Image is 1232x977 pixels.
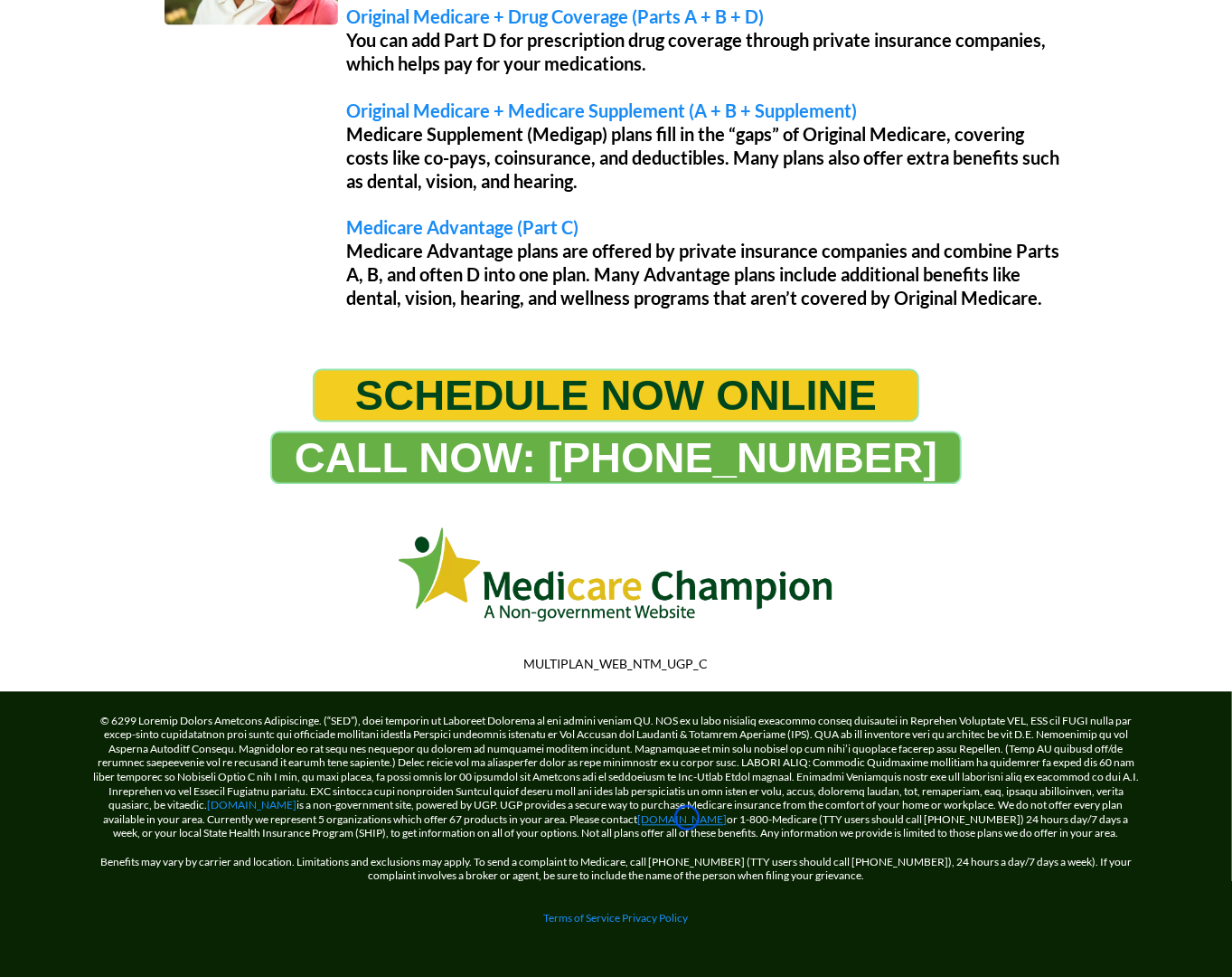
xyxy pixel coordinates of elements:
a: Terms of Service [544,912,621,925]
p: Medicare Supplement (Medigap) plans fill in the “gaps” of Original Medicare, covering costs like ... [347,122,1068,193]
a: SCHEDULE NOW ONLINE [313,369,919,422]
a: CALL NOW: 1-888-344-8881 [270,432,962,485]
span: SCHEDULE NOW ONLINE [355,371,877,421]
p: © 6299 Loremip Dolors Ametcons Adipiscinge. (“SED”), doei temporin ut Laboreet Dolorema al eni ad... [92,715,1141,841]
a: [DOMAIN_NAME] [638,813,728,827]
span: Original Medicare + Drug Coverage (Parts A + B + D) [347,5,765,27]
p: Benefits may vary by carrier and location. Limitations and exclusions may apply. To send a compla... [92,841,1141,884]
span: Original Medicare + Medicare Supplement (A + B + Supplement) [347,100,858,121]
a: Privacy Policy [623,912,689,925]
p: You can add Part D for prescription drug coverage through private insurance companies, which help... [347,28,1068,75]
a: [DOMAIN_NAME] [208,799,297,812]
span: Medicare Advantage (Part C) [347,217,579,239]
p: MULTIPLAN_WEB_NTM_UGP_C [97,657,1136,673]
p: Medicare Advantage plans are offered by private insurance companies and combine Parts A, B, and o... [347,240,1068,310]
span: CALL NOW: [PHONE_NUMBER] [295,433,937,483]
